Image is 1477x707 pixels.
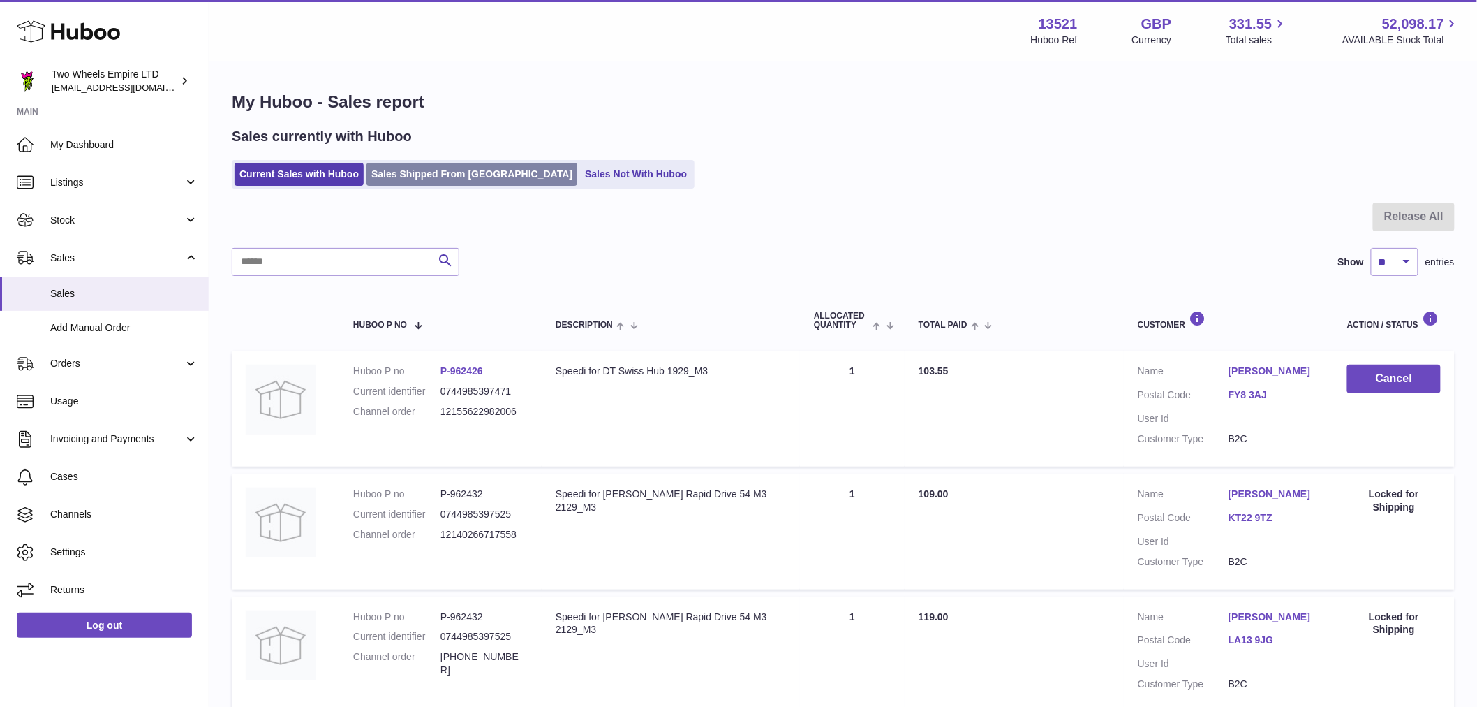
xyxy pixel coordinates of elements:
[556,321,613,330] span: Description
[1229,365,1319,378] a: [PERSON_NAME]
[1138,412,1229,425] dt: User Id
[1031,34,1078,47] div: Huboo Ref
[1382,15,1444,34] span: 52,098.17
[440,488,528,501] dd: P-962432
[1229,555,1319,569] dd: B2C
[440,508,528,521] dd: 0744985397525
[50,321,198,335] span: Add Manual Order
[50,508,198,521] span: Channels
[1347,365,1441,393] button: Cancel
[800,351,905,467] td: 1
[1342,15,1460,47] a: 52,098.17 AVAILABLE Stock Total
[1229,488,1319,501] a: [PERSON_NAME]
[52,82,205,93] span: [EMAIL_ADDRESS][DOMAIN_NAME]
[353,630,440,643] dt: Current identifier
[814,312,869,330] span: ALLOCATED Quantity
[246,488,316,557] img: no-photo.jpg
[1138,678,1229,691] dt: Customer Type
[1347,311,1441,330] div: Action / Status
[50,432,184,446] span: Invoicing and Payments
[1141,15,1171,34] strong: GBP
[353,528,440,541] dt: Channel order
[50,138,198,152] span: My Dashboard
[440,611,528,624] dd: P-962432
[353,488,440,501] dt: Huboo P no
[1229,611,1319,624] a: [PERSON_NAME]
[1138,657,1229,671] dt: User Id
[1226,15,1288,47] a: 331.55 Total sales
[1039,15,1078,34] strong: 13521
[1229,634,1319,647] a: LA13 9JG
[556,365,786,378] div: Speedi for DT Swiss Hub 1929_M3
[52,68,177,94] div: Two Wheels Empire LTD
[1347,488,1441,514] div: Locked for Shipping
[50,287,198,300] span: Sales
[246,611,316,680] img: no-photo.jpg
[1342,34,1460,47] span: AVAILABLE Stock Total
[1138,511,1229,528] dt: Postal Code
[1138,432,1229,446] dt: Customer Type
[919,611,949,622] span: 119.00
[50,470,198,483] span: Cases
[353,650,440,677] dt: Channel order
[1138,365,1229,381] dt: Name
[1229,511,1319,525] a: KT22 9TZ
[232,127,412,146] h2: Sales currently with Huboo
[353,405,440,418] dt: Channel order
[50,214,184,227] span: Stock
[50,357,184,370] span: Orders
[1226,34,1288,47] span: Total sales
[1229,388,1319,402] a: FY8 3AJ
[580,163,692,186] a: Sales Not With Huboo
[440,385,528,398] dd: 0744985397471
[1138,488,1229,504] dt: Name
[440,365,483,377] a: P-962426
[919,321,967,330] span: Total paid
[1229,678,1319,691] dd: B2C
[1138,555,1229,569] dt: Customer Type
[353,508,440,521] dt: Current identifier
[17,613,192,638] a: Log out
[353,321,407,330] span: Huboo P no
[50,583,198,597] span: Returns
[366,163,577,186] a: Sales Shipped From [GEOGRAPHIC_DATA]
[1425,256,1455,269] span: entries
[1338,256,1364,269] label: Show
[235,163,364,186] a: Current Sales with Huboo
[440,630,528,643] dd: 0744985397525
[919,365,949,377] span: 103.55
[50,395,198,408] span: Usage
[1229,15,1272,34] span: 331.55
[353,385,440,398] dt: Current identifier
[1347,611,1441,637] div: Locked for Shipping
[1138,535,1229,548] dt: User Id
[1229,432,1319,446] dd: B2C
[556,611,786,637] div: Speedi for [PERSON_NAME] Rapid Drive 54 M3 2129_M3
[1138,311,1319,330] div: Customer
[1138,634,1229,650] dt: Postal Code
[556,488,786,514] div: Speedi for [PERSON_NAME] Rapid Drive 54 M3 2129_M3
[17,71,38,92] img: justas@twowheelsempire.com
[440,528,528,541] dd: 12140266717558
[50,252,184,265] span: Sales
[919,488,949,500] span: 109.00
[50,546,198,559] span: Settings
[440,405,528,418] dd: 12155622982006
[50,176,184,189] span: Listings
[1138,388,1229,405] dt: Postal Code
[800,474,905,590] td: 1
[440,650,528,677] dd: [PHONE_NUMBER]
[1138,611,1229,627] dt: Name
[232,91,1455,113] h1: My Huboo - Sales report
[246,365,316,435] img: no-photo.jpg
[353,365,440,378] dt: Huboo P no
[353,611,440,624] dt: Huboo P no
[1132,34,1172,47] div: Currency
